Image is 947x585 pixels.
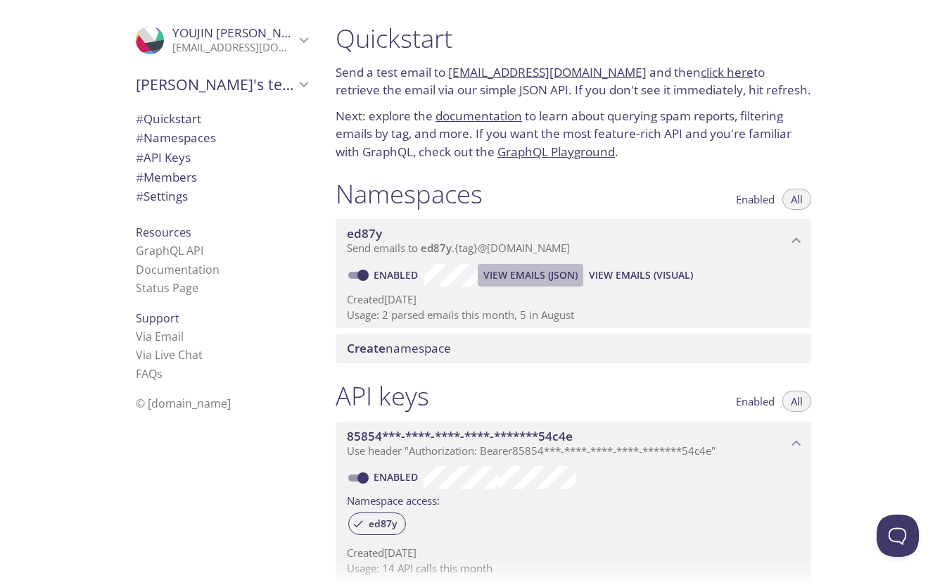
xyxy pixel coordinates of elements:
[347,292,800,307] p: Created [DATE]
[782,189,811,210] button: All
[157,366,163,382] span: s
[478,264,583,287] button: View Emails (JSON)
[136,130,144,146] span: #
[136,396,231,411] span: © [DOMAIN_NAME]
[125,109,319,129] div: Quickstart
[136,188,144,204] span: #
[347,241,570,255] span: Send emails to . {tag} @[DOMAIN_NAME]
[136,347,203,363] a: Via Live Chat
[136,310,179,326] span: Support
[136,111,144,127] span: #
[136,188,188,204] span: Settings
[727,189,783,210] button: Enabled
[483,267,578,284] span: View Emails (JSON)
[136,149,191,165] span: API Keys
[347,340,386,356] span: Create
[136,243,203,258] a: GraphQL API
[336,219,811,263] div: ed87y namespace
[136,366,163,382] a: FAQ
[136,169,144,185] span: #
[877,515,919,557] iframe: Help Scout Beacon - Open
[136,149,144,165] span: #
[347,308,800,322] p: Usage: 2 parsed emails this month, 5 in August
[125,66,319,103] div: YOUJIN's team
[347,225,382,241] span: ed87y
[136,329,184,344] a: Via Email
[136,111,201,127] span: Quickstart
[136,262,220,277] a: Documentation
[125,168,319,187] div: Members
[136,280,198,296] a: Status Page
[347,546,800,560] p: Created [DATE]
[125,128,319,148] div: Namespaces
[136,169,197,185] span: Members
[336,23,811,54] h1: Quickstart
[336,334,811,363] div: Create namespace
[125,17,319,63] div: YOUJIN LEE
[125,187,319,206] div: Team Settings
[125,148,319,168] div: API Keys
[371,268,424,282] a: Enabled
[701,64,754,80] a: click here
[136,225,191,240] span: Resources
[448,64,647,80] a: [EMAIL_ADDRESS][DOMAIN_NAME]
[583,264,699,287] button: View Emails (Visual)
[497,144,615,160] a: GraphQL Playground
[172,41,295,55] p: [EMAIL_ADDRESS][DOMAIN_NAME]
[347,489,440,510] label: Namespace access:
[589,267,693,284] span: View Emails (Visual)
[436,108,522,124] a: documentation
[348,512,406,535] div: ed87y
[347,340,451,356] span: namespace
[360,517,405,530] span: ed87y
[172,25,311,41] span: YOUJIN [PERSON_NAME]
[782,391,811,412] button: All
[336,380,429,412] h1: API keys
[336,107,811,161] p: Next: explore the to learn about querying spam reports, filtering emails by tag, and more. If you...
[336,178,483,210] h1: Namespaces
[347,561,800,576] p: Usage: 14 API calls this month
[136,75,295,94] span: [PERSON_NAME]'s team
[421,241,452,255] span: ed87y
[336,63,811,99] p: Send a test email to and then to retrieve the email via our simple JSON API. If you don't see it ...
[136,130,216,146] span: Namespaces
[371,470,424,484] a: Enabled
[727,391,783,412] button: Enabled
